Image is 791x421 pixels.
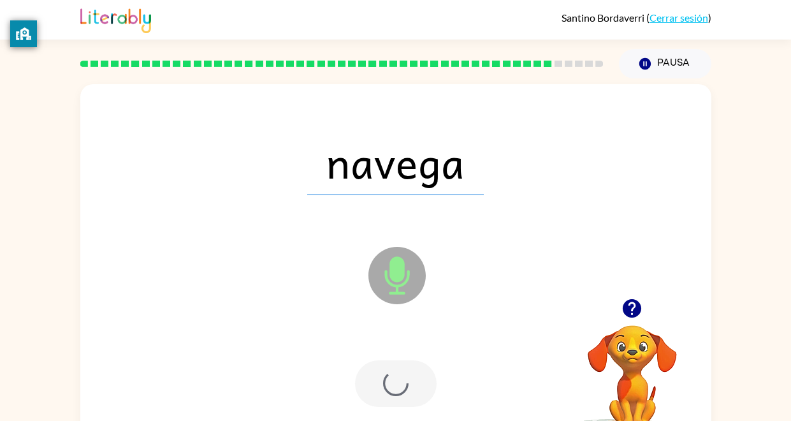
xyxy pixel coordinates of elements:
a: Cerrar sesión [649,11,708,24]
img: Literably [80,5,151,33]
span: Santino Bordaverri [562,11,646,24]
button: privacy banner [10,20,37,47]
button: Pausa [619,49,711,78]
span: navega [307,129,484,195]
div: ( ) [562,11,711,24]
